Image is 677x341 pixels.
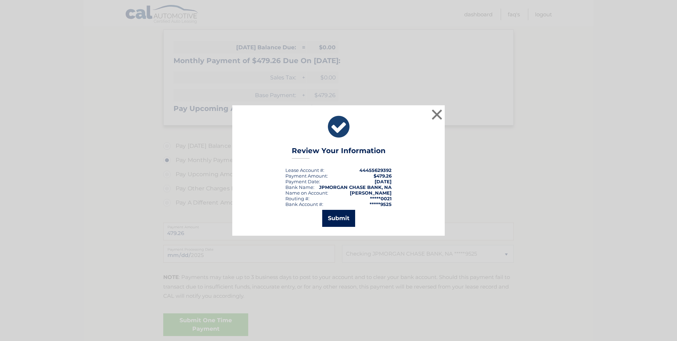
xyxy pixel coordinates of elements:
strong: JPMORGAN CHASE BANK, NA [319,184,392,190]
h3: Review Your Information [292,146,386,159]
span: $479.26 [374,173,392,179]
div: Payment Amount: [285,173,328,179]
div: Lease Account #: [285,167,324,173]
div: : [285,179,320,184]
div: Routing #: [285,196,309,201]
span: Payment Date [285,179,319,184]
strong: [PERSON_NAME] [350,190,392,196]
strong: 44455629392 [359,167,392,173]
div: Name on Account: [285,190,328,196]
div: Bank Account #: [285,201,323,207]
div: Bank Name: [285,184,314,190]
span: [DATE] [375,179,392,184]
button: × [430,107,444,122]
button: Submit [322,210,355,227]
